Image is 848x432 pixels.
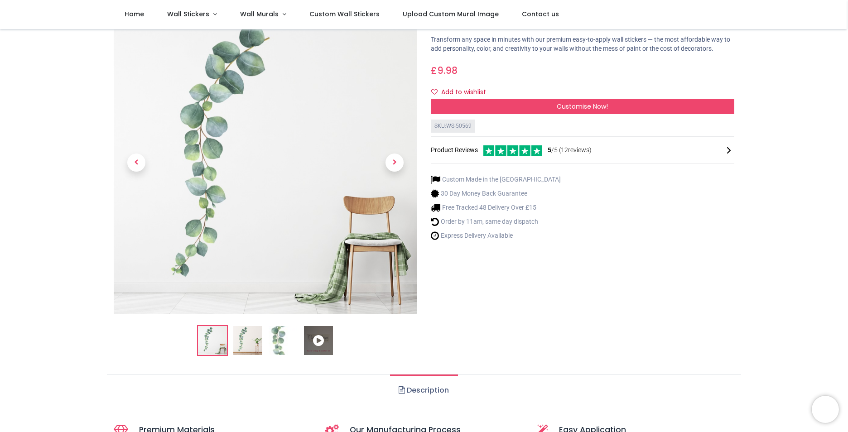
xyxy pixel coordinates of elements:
[127,154,145,172] span: Previous
[522,10,559,19] span: Contact us
[114,11,417,314] img: Green Vine Leaves Watercolour Wall Sticker
[431,203,561,212] li: Free Tracked 48 Delivery Over £15
[167,10,209,19] span: Wall Stickers
[114,56,159,269] a: Previous
[431,217,561,226] li: Order by 11am, same day dispatch
[372,56,417,269] a: Next
[437,64,458,77] span: 9.98
[431,231,561,240] li: Express Delivery Available
[198,326,227,355] img: Green Vine Leaves Watercolour Wall Sticker
[309,10,380,19] span: Custom Wall Stickers
[240,10,279,19] span: Wall Murals
[431,64,458,77] span: £
[431,144,734,156] div: Product Reviews
[431,89,438,95] i: Add to wishlist
[548,146,592,155] span: /5 ( 12 reviews)
[269,326,298,355] img: WS-50569-03
[403,10,499,19] span: Upload Custom Mural Image
[431,35,734,53] p: Transform any space in minutes with our premium easy-to-apply wall stickers — the most affordable...
[125,10,144,19] span: Home
[431,120,475,133] div: SKU: WS-50569
[548,146,551,154] span: 5
[557,102,608,111] span: Customise Now!
[233,326,262,355] img: WS-50569-02
[385,154,404,172] span: Next
[431,189,561,198] li: 30 Day Money Back Guarantee
[812,396,839,423] iframe: Brevo live chat
[431,175,561,184] li: Custom Made in the [GEOGRAPHIC_DATA]
[390,374,458,406] a: Description
[431,85,494,100] button: Add to wishlistAdd to wishlist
